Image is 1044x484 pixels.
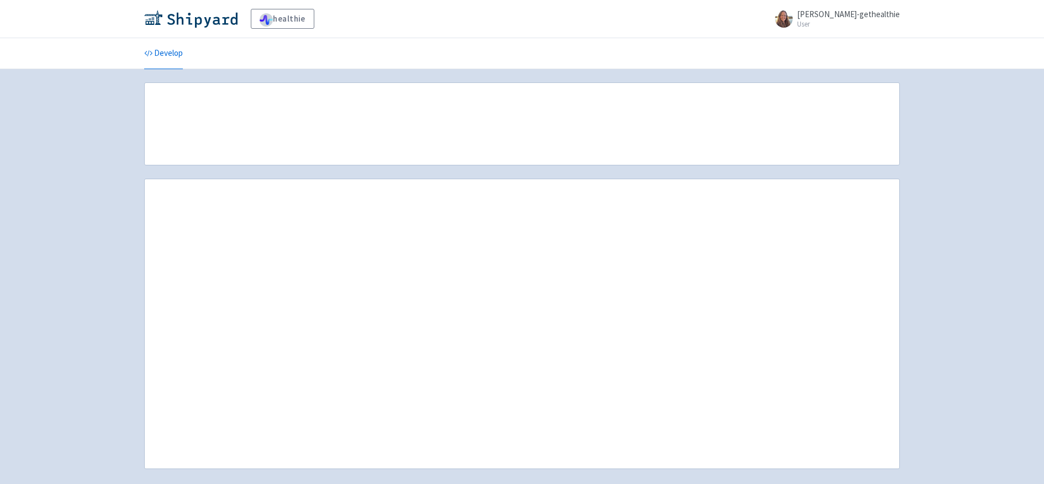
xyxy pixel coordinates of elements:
[768,10,900,28] a: [PERSON_NAME]-gethealthie User
[144,10,238,28] img: Shipyard logo
[797,20,900,28] small: User
[251,9,314,29] a: healthie
[797,9,900,19] span: [PERSON_NAME]-gethealthie
[144,38,183,69] a: Develop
